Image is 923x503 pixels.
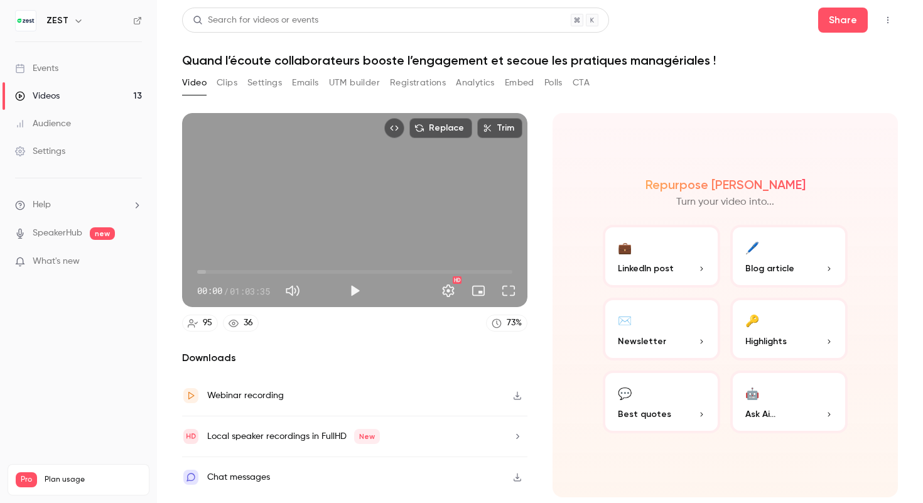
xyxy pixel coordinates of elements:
div: Local speaker recordings in FullHD [207,429,380,444]
div: 95 [203,316,212,330]
div: Webinar recording [207,388,284,403]
button: Replace [409,118,472,138]
span: new [90,227,115,240]
a: 36 [223,315,259,332]
span: Plan usage [45,475,141,485]
div: 💼 [618,237,632,257]
div: Events [15,62,58,75]
span: New [354,429,380,444]
button: Embed [505,73,534,93]
span: Pro [16,472,37,487]
button: Settings [247,73,282,93]
button: Share [818,8,868,33]
span: Help [33,198,51,212]
h6: ZEST [46,14,68,27]
div: 💬 [618,383,632,403]
button: Play [342,278,367,303]
button: Registrations [390,73,446,93]
span: 00:00 [197,284,222,298]
button: 🤖Ask Ai... [730,370,848,433]
div: Search for videos or events [193,14,318,27]
button: 💬Best quotes [603,370,720,433]
div: Audience [15,117,71,130]
button: 🖊️Blog article [730,225,848,288]
span: 01:03:35 [230,284,270,298]
p: Turn your video into... [676,195,774,210]
div: Videos [15,90,60,102]
button: Full screen [496,278,521,303]
button: Emails [292,73,318,93]
button: Analytics [456,73,495,93]
button: CTA [573,73,590,93]
span: Highlights [745,335,787,348]
button: Polls [544,73,563,93]
button: Video [182,73,207,93]
button: Embed video [384,118,404,138]
button: 🔑Highlights [730,298,848,360]
h2: Repurpose [PERSON_NAME] [645,177,806,192]
img: ZEST [16,11,36,31]
span: Best quotes [618,408,671,421]
div: Settings [15,145,65,158]
div: 🤖 [745,383,759,403]
a: 95 [182,315,218,332]
div: Chat messages [207,470,270,485]
button: Top Bar Actions [878,10,898,30]
div: HD [453,276,462,284]
div: 🔑 [745,310,759,330]
span: LinkedIn post [618,262,674,275]
div: 73 % [507,316,522,330]
span: Ask Ai... [745,408,775,421]
span: What's new [33,255,80,268]
h2: Downloads [182,350,527,365]
a: SpeakerHub [33,227,82,240]
h1: Quand l’écoute collaborateurs booste l’engagement et secoue les pratiques managériales ! [182,53,898,68]
button: Trim [477,118,522,138]
button: UTM builder [329,73,380,93]
button: ✉️Newsletter [603,298,720,360]
button: Settings [436,278,461,303]
div: ✉️ [618,310,632,330]
div: 36 [244,316,253,330]
span: Newsletter [618,335,666,348]
iframe: Noticeable Trigger [127,256,142,268]
div: 🖊️ [745,237,759,257]
span: Blog article [745,262,794,275]
button: Mute [280,278,305,303]
a: 73% [486,315,527,332]
span: / [224,284,229,298]
div: 00:00 [197,284,270,298]
button: 💼LinkedIn post [603,225,720,288]
li: help-dropdown-opener [15,198,142,212]
button: Turn on miniplayer [466,278,491,303]
button: Clips [217,73,237,93]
